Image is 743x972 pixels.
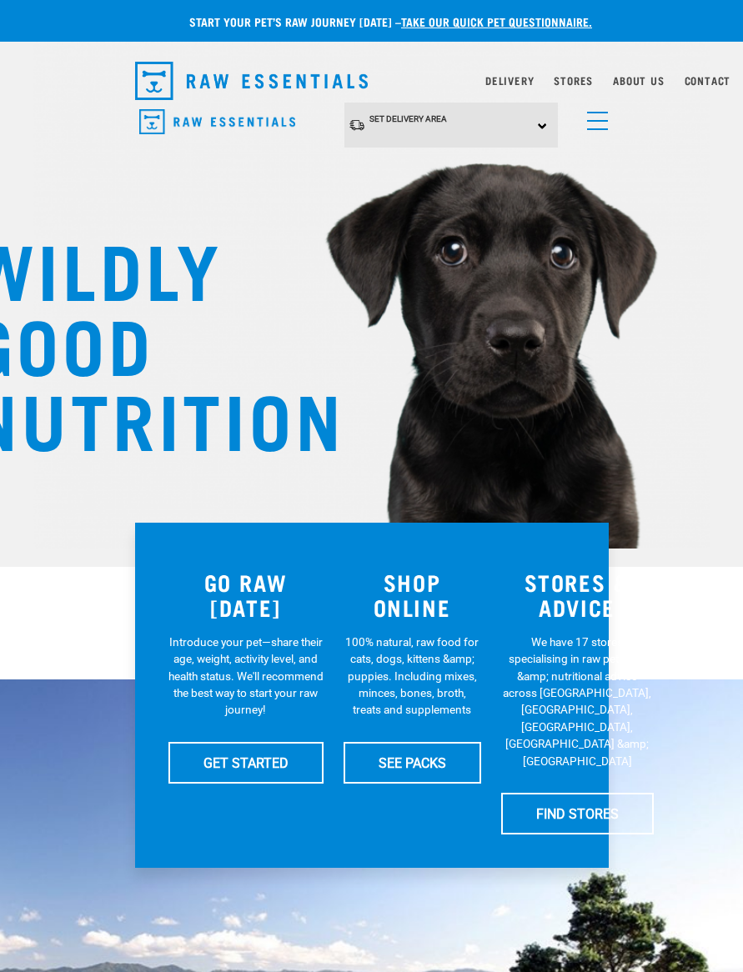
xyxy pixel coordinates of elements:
[685,78,731,83] a: Contact
[501,569,654,620] h3: STORES & ADVICE
[579,102,609,132] a: menu
[554,78,593,83] a: Stores
[344,569,481,620] h3: SHOP ONLINE
[168,742,324,784] a: GET STARTED
[344,742,481,784] a: SEE PACKS
[501,793,654,834] a: FIND STORES
[122,55,622,107] nav: dropdown navigation
[135,62,369,100] img: Raw Essentials Logo
[485,78,534,83] a: Delivery
[168,569,324,620] h3: GO RAW [DATE]
[401,18,592,24] a: take our quick pet questionnaire.
[344,634,481,719] p: 100% natural, raw food for cats, dogs, kittens &amp; puppies. Including mixes, minces, bones, bro...
[613,78,664,83] a: About Us
[349,118,365,132] img: van-moving.png
[501,634,654,769] p: We have 17 stores specialising in raw pet food &amp; nutritional advice across [GEOGRAPHIC_DATA],...
[369,114,447,123] span: Set Delivery Area
[139,109,295,135] img: Raw Essentials Logo
[168,634,324,719] p: Introduce your pet—share their age, weight, activity level, and health status. We'll recommend th...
